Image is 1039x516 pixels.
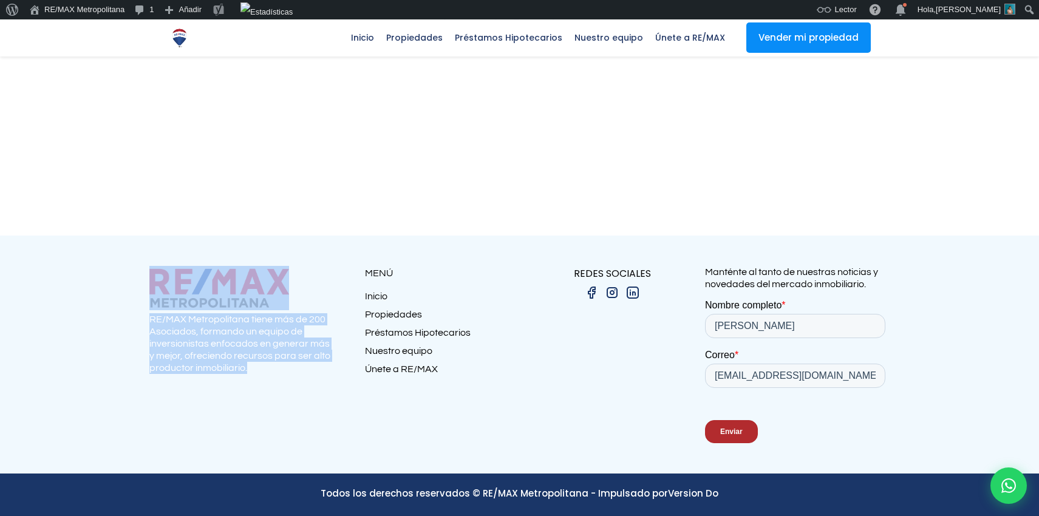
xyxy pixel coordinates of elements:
[365,266,520,281] p: MENÚ
[169,19,190,56] a: RE/MAX Metropolitana
[169,27,190,49] img: Logo de REMAX
[568,29,649,47] span: Nuestro equipo
[746,22,871,53] a: Vender mi propiedad
[668,487,718,500] a: Version Do
[380,19,449,56] a: Propiedades
[568,19,649,56] a: Nuestro equipo
[365,363,520,381] a: Únete a RE/MAX
[449,29,568,47] span: Préstamos Hipotecarios
[936,5,1001,14] span: [PERSON_NAME]
[584,285,599,300] img: facebook.png
[365,345,520,363] a: Nuestro equipo
[625,285,640,300] img: linkedin.png
[240,2,293,22] img: Visitas de 48 horas. Haz clic para ver más estadísticas del sitio.
[705,299,890,464] iframe: Form 0
[149,486,890,501] p: Todos los derechos reservados © RE/MAX Metropolitana - Impulsado por
[365,308,520,327] a: Propiedades
[649,19,731,56] a: Únete a RE/MAX
[365,327,520,345] a: Préstamos Hipotecarios
[149,266,289,310] img: remax metropolitana logo
[520,266,705,281] p: REDES SOCIALES
[149,313,335,374] p: RE/MAX Metropolitana tiene más de 200 Asociados, formando un equipo de inversionistas enfocados e...
[649,29,731,47] span: Únete a RE/MAX
[345,19,380,56] a: Inicio
[605,285,619,300] img: instagram.png
[380,29,449,47] span: Propiedades
[365,290,520,308] a: Inicio
[345,29,380,47] span: Inicio
[449,19,568,56] a: Préstamos Hipotecarios
[705,266,890,290] p: Manténte al tanto de nuestras noticias y novedades del mercado inmobiliario.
